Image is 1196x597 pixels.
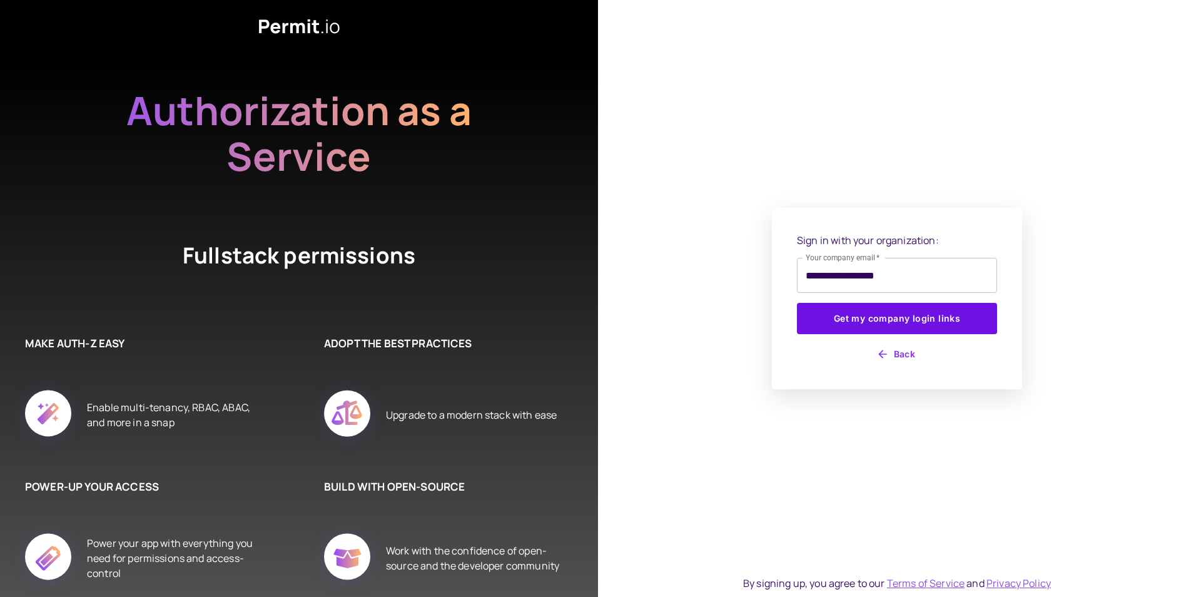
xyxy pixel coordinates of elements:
[87,519,261,597] div: Power your app with everything you need for permissions and access-control
[986,576,1051,590] a: Privacy Policy
[743,576,1051,591] div: By signing up, you agree to our and
[324,335,560,352] h6: ADOPT THE BEST PRACTICES
[797,233,997,248] p: Sign in with your organization:
[136,240,462,285] h4: Fullstack permissions
[386,519,560,597] div: Work with the confidence of open-source and the developer community
[797,303,997,334] button: Get my company login links
[25,335,261,352] h6: MAKE AUTH-Z EASY
[887,576,965,590] a: Terms of Service
[386,376,557,454] div: Upgrade to a modern stack with ease
[324,479,560,495] h6: BUILD WITH OPEN-SOURCE
[87,376,261,454] div: Enable multi-tenancy, RBAC, ABAC, and more in a snap
[25,479,261,495] h6: POWER-UP YOUR ACCESS
[806,252,880,263] label: Your company email
[86,88,512,179] h2: Authorization as a Service
[797,344,997,364] button: Back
